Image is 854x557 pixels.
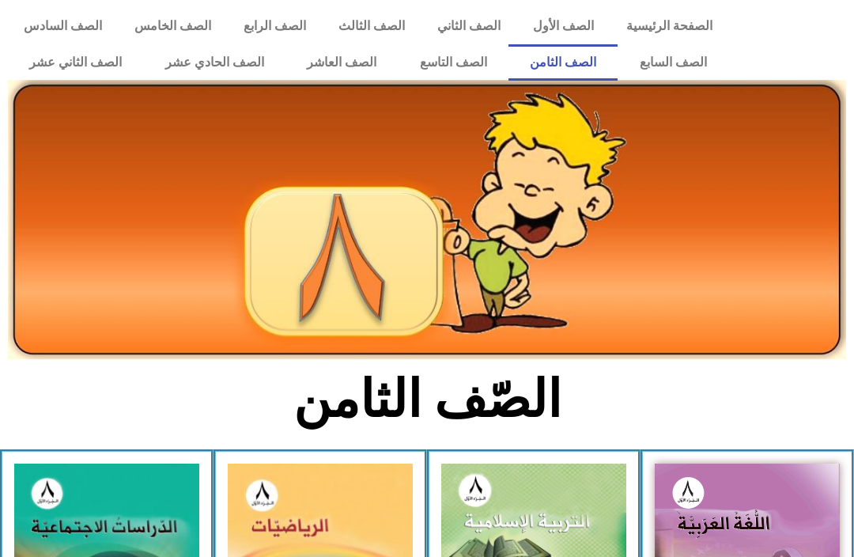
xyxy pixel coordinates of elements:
[8,8,119,44] a: الصف السادس
[166,369,689,430] h2: الصّف الثامن
[508,44,618,81] a: الصف الثامن
[398,44,508,81] a: الصف التاسع
[323,8,421,44] a: الصف الثالث
[228,8,323,44] a: الصف الرابع
[516,8,610,44] a: الصف الأول
[285,44,399,81] a: الصف العاشر
[143,44,285,81] a: الصف الحادي عشر
[610,8,728,44] a: الصفحة الرئيسية
[8,44,144,81] a: الصف الثاني عشر
[119,8,228,44] a: الصف الخامس
[618,44,728,81] a: الصف السابع
[421,8,516,44] a: الصف الثاني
